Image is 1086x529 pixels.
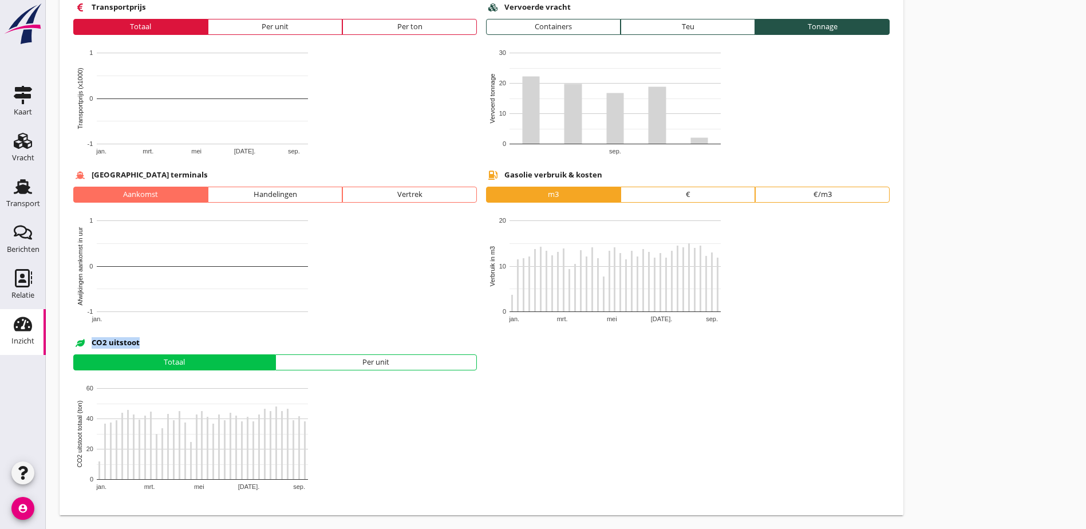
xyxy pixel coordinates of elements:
text: Transportprijs (x1000) [77,68,84,129]
button: € [621,187,755,203]
b: [GEOGRAPHIC_DATA] terminals [92,169,208,181]
button: Per unit [208,19,342,35]
text: 60 [86,385,93,392]
text: [DATE]. [651,315,673,322]
div: Berichten [7,246,40,253]
b: CO2 uitstoot [92,337,140,349]
text: 0 [90,476,93,483]
b: Gasolie verbruik & kosten [504,169,602,181]
button: Aankomst [73,187,208,203]
text: 10 [499,263,506,270]
div: Per unit [281,357,472,368]
text: 0 [503,140,506,147]
text: mei [607,315,617,322]
div: € [626,189,750,200]
button: €/m3 [755,187,890,203]
text: jan. [508,315,519,322]
text: -1 [88,140,93,147]
text: mei [194,483,204,490]
text: sep. [609,148,621,155]
div: Relatie [11,291,34,299]
text: sep. [288,148,300,155]
div: Per unit [213,21,337,33]
button: Totaal [73,354,275,370]
div: Vracht [12,154,34,161]
text: mrt. [557,315,568,322]
text: Afwijkingen aankomst in uur [77,227,84,305]
text: jan. [96,148,106,155]
text: 0 [89,263,93,270]
button: Containers [486,19,621,35]
text: 20 [499,80,506,86]
text: jan. [92,315,102,322]
button: Per ton [342,19,477,35]
div: Transport [6,200,40,207]
i: account_circle [11,497,34,520]
div: Totaal [78,21,203,33]
text: -1 [88,308,93,315]
div: m3 [491,189,615,200]
button: Teu [621,19,755,35]
svg: Een diagram. [486,215,721,329]
text: 0 [503,308,506,315]
text: 20 [499,217,506,224]
div: Aankomst [78,189,203,200]
div: Vertrek [347,189,472,200]
button: Vertrek [342,187,477,203]
b: Vervoerde vracht [504,2,571,13]
text: 10 [499,110,506,117]
text: jan. [96,483,106,490]
text: 1 [89,217,93,224]
div: Totaal [78,357,270,368]
div: Teu [626,21,750,33]
text: sep. [293,483,305,490]
svg: Een diagram. [73,215,308,329]
div: €/m3 [760,189,884,200]
text: [DATE]. [234,148,256,155]
button: m3 [486,187,621,203]
div: Inzicht [11,337,34,345]
text: 30 [499,49,506,56]
div: Kaart [14,108,32,116]
div: Tonnage [760,21,884,33]
text: sep. [706,315,718,322]
button: Per unit [275,354,477,370]
button: Totaal [73,19,208,35]
text: mrt. [143,148,153,155]
img: logo-small.a267ee39.svg [2,3,44,45]
text: 0 [89,95,93,102]
button: Handelingen [208,187,342,203]
text: Verbruik in m3 [489,246,496,286]
text: mrt. [144,483,155,490]
div: Per ton [347,21,472,33]
text: CO2 uitstoot totaal (ton) [76,401,83,468]
text: 40 [86,415,93,422]
svg: Een diagram. [73,47,308,161]
div: Containers [491,21,615,33]
svg: Een diagram. [73,382,308,497]
text: mei [191,148,202,155]
div: Handelingen [213,189,337,200]
text: [DATE]. [238,483,260,490]
text: 1 [89,49,93,56]
text: Vervoerd tonnage [489,74,496,124]
button: Tonnage [755,19,890,35]
svg: Een diagram. [486,47,721,161]
text: 20 [86,445,93,452]
b: Transportprijs [92,2,146,13]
